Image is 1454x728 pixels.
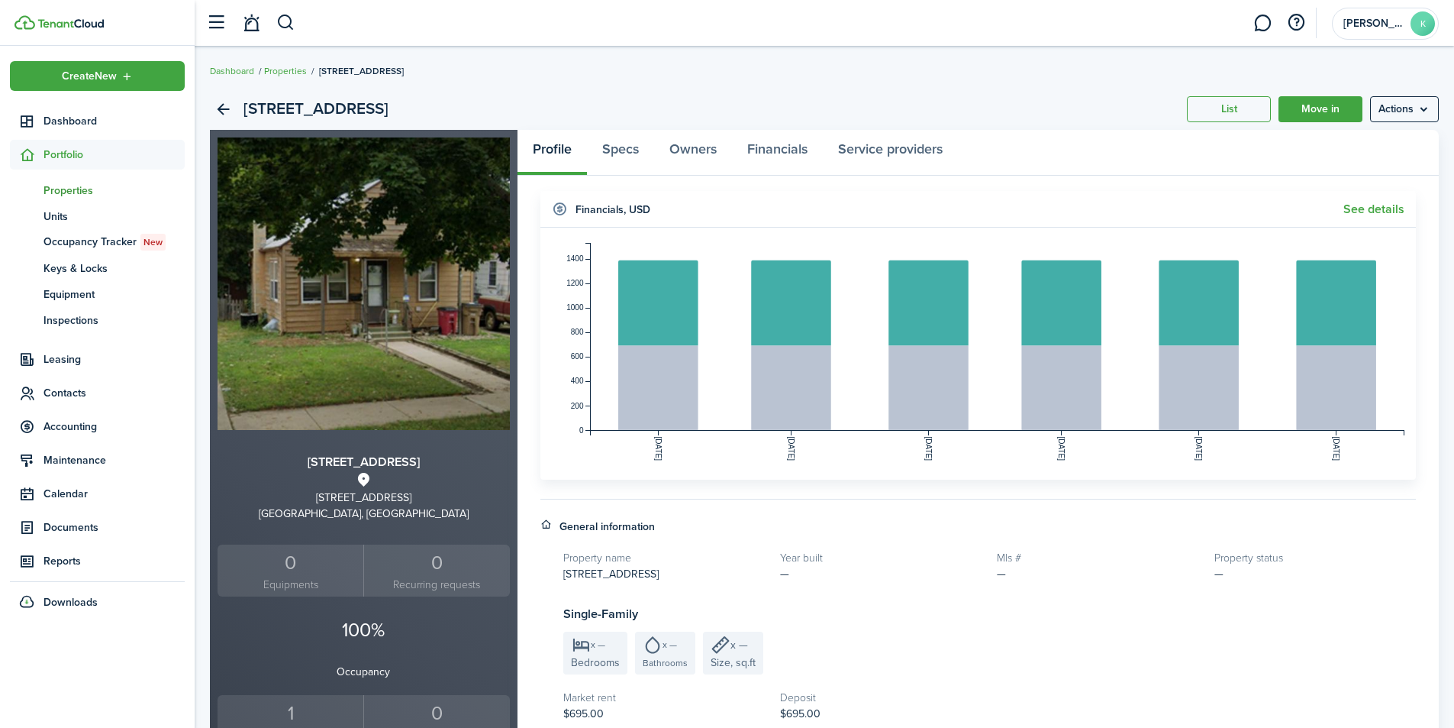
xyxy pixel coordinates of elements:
[10,307,185,333] a: Inspections
[575,202,650,218] h4: Financials , USD
[10,203,185,229] a: Units
[10,281,185,307] a: Equipment
[44,486,185,502] span: Calendar
[1278,96,1362,122] a: Move in
[566,254,584,263] tspan: 1400
[823,130,958,176] a: Service providers
[44,519,185,535] span: Documents
[62,71,117,82] span: Create New
[44,234,185,251] span: Occupancy Tracker
[221,577,359,593] small: Equipments
[15,15,35,30] img: TenantCloud
[368,548,505,578] div: 0
[10,255,185,281] a: Keys & Locks
[10,229,185,255] a: Occupancy TrackerNew
[1370,96,1439,122] button: Open menu
[218,453,510,472] h3: [STREET_ADDRESS]
[10,177,185,203] a: Properties
[1343,202,1404,216] a: See details
[1214,566,1223,582] span: —
[924,437,933,461] tspan: [DATE]
[10,106,185,136] a: Dashboard
[563,690,765,706] h5: Market rent
[587,130,654,176] a: Specs
[243,96,388,122] h2: [STREET_ADDRESS]
[653,437,662,461] tspan: [DATE]
[319,64,404,78] span: [STREET_ADDRESS]
[1410,11,1435,36] avatar-text: K
[570,377,583,386] tspan: 400
[1332,437,1340,461] tspan: [DATE]
[44,286,185,303] span: Equipment
[10,546,185,576] a: Reports
[732,130,823,176] a: Financials
[363,545,509,597] a: 0 Recurring requests
[591,640,605,649] span: x —
[711,655,756,671] span: Size, sq.ft
[1057,437,1066,461] tspan: [DATE]
[570,328,583,336] tspan: 800
[1194,437,1203,461] tspan: [DATE]
[368,577,505,593] small: Recurring requests
[10,61,185,91] button: Open menu
[579,426,583,435] tspan: 0
[780,690,982,706] h5: Deposit
[44,209,185,225] span: Units
[44,419,185,435] span: Accounting
[780,550,982,566] h5: Year built
[218,506,510,522] div: [GEOGRAPHIC_DATA], [GEOGRAPHIC_DATA]
[44,385,185,401] span: Contacts
[1214,550,1416,566] h5: Property status
[1187,96,1271,122] a: List
[997,566,1006,582] span: —
[44,452,185,468] span: Maintenance
[570,402,583,410] tspan: 200
[1248,4,1277,43] a: Messaging
[997,550,1198,566] h5: Mls #
[787,437,795,461] tspan: [DATE]
[221,548,359,578] div: 0
[218,664,510,680] p: Occupancy
[237,4,266,43] a: Notifications
[563,566,659,582] span: [STREET_ADDRESS]
[566,303,584,312] tspan: 1000
[276,10,295,36] button: Search
[44,553,185,569] span: Reports
[264,64,307,78] a: Properties
[1283,10,1309,36] button: Open resource center
[218,490,510,506] div: [STREET_ADDRESS]
[570,352,583,361] tspan: 600
[654,130,732,176] a: Owners
[218,616,510,645] p: 100%
[210,96,236,122] a: Back
[221,699,359,728] div: 1
[563,605,1417,624] h3: Single-Family
[143,235,163,249] span: New
[218,138,510,430] img: Property avatar
[730,637,748,653] span: x —
[210,64,254,78] a: Dashboard
[37,19,104,28] img: TenantCloud
[1343,18,1404,29] span: Kathy
[643,656,688,670] span: Bathrooms
[571,655,620,671] span: Bedrooms
[44,183,185,199] span: Properties
[44,113,185,129] span: Dashboard
[44,312,185,328] span: Inspections
[44,260,185,277] span: Keys & Locks
[780,566,789,582] span: —
[563,550,765,566] h5: Property name
[663,640,677,649] span: x —
[368,699,505,728] div: 0
[566,279,584,287] tspan: 1200
[1370,96,1439,122] menu-btn: Actions
[44,351,185,367] span: Leasing
[218,545,363,597] a: 0Equipments
[559,519,655,535] h4: General information
[44,594,98,610] span: Downloads
[201,8,231,37] button: Open sidebar
[44,147,185,163] span: Portfolio
[780,706,820,722] span: $695.00
[563,706,604,722] span: $695.00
